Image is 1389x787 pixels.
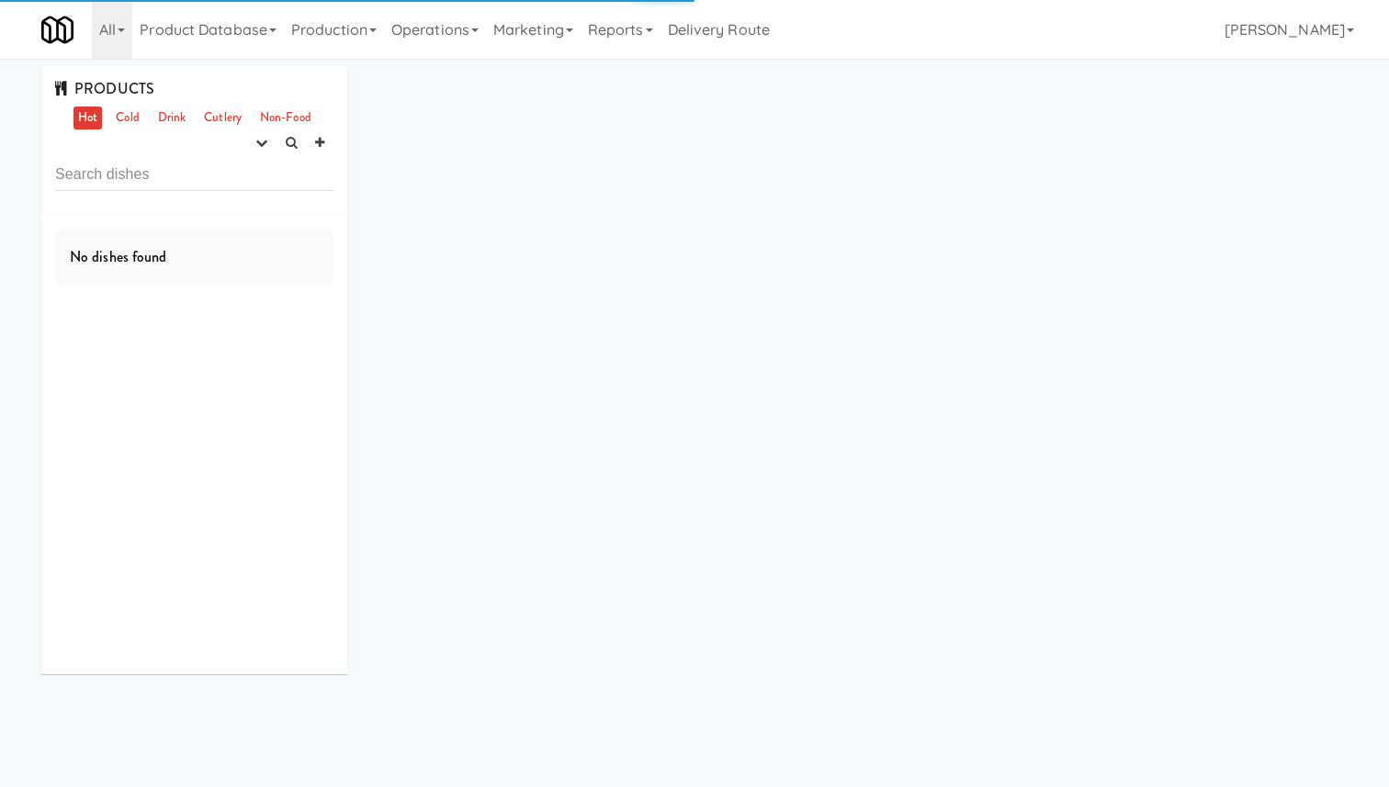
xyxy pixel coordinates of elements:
a: Non-Food [255,107,316,129]
input: Search dishes [55,157,333,191]
span: PRODUCTS [55,78,154,99]
a: Cold [111,107,143,129]
a: Drink [153,107,191,129]
div: No dishes found [55,229,333,286]
img: Micromart [41,14,73,46]
a: Hot [73,107,102,129]
a: Cutlery [199,107,246,129]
